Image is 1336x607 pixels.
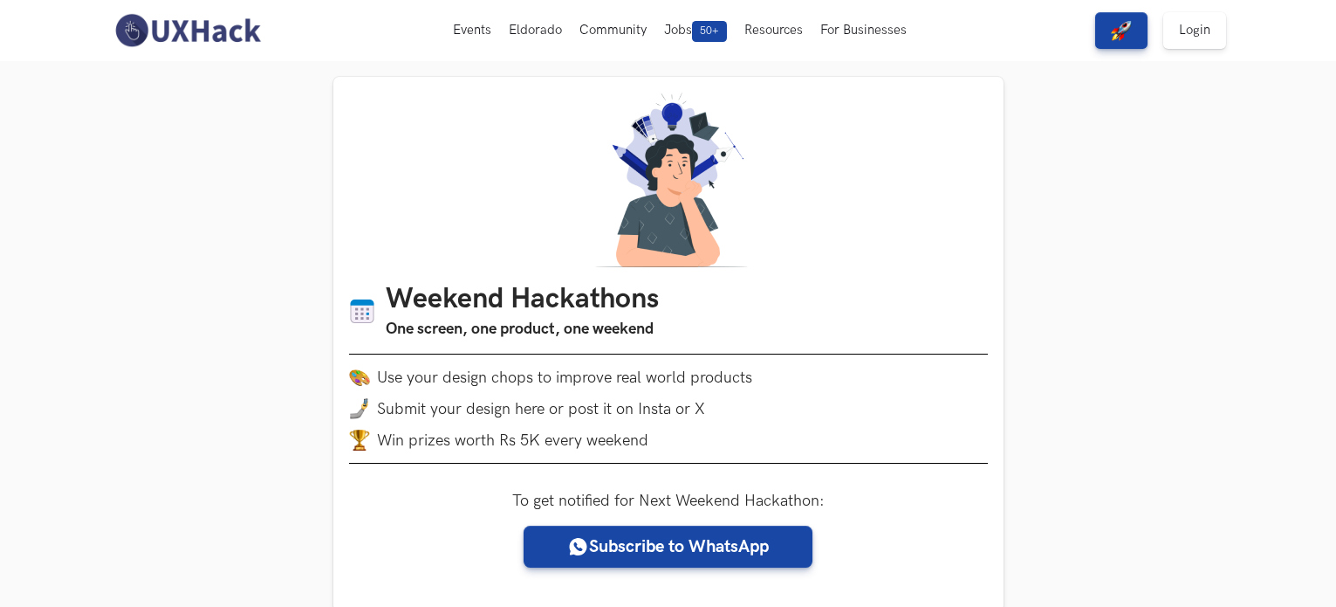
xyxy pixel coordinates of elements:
[349,430,370,451] img: trophy.png
[349,398,370,419] img: mobile-in-hand.png
[585,93,752,267] img: A designer thinking
[1111,20,1132,41] img: rocket
[386,317,659,341] h3: One screen, one product, one weekend
[349,298,375,325] img: Calendar icon
[110,12,265,49] img: UXHack-logo.png
[512,492,825,510] label: To get notified for Next Weekend Hackathon:
[692,21,727,42] span: 50+
[524,526,812,568] a: Subscribe to WhatsApp
[349,367,370,388] img: palette.png
[386,283,659,317] h1: Weekend Hackathons
[1163,12,1226,49] a: Login
[349,430,988,451] li: Win prizes worth Rs 5K every weekend
[349,367,988,388] li: Use your design chops to improve real world products
[377,400,705,418] span: Submit your design here or post it on Insta or X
